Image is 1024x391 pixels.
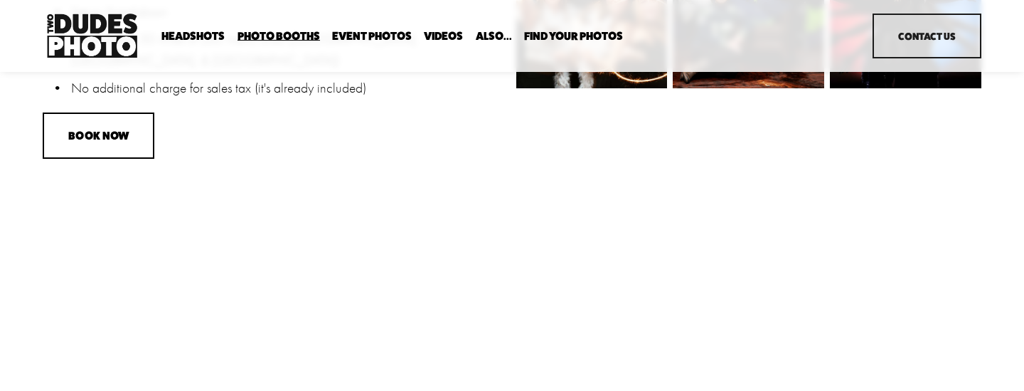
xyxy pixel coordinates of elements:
a: Videos [424,29,463,43]
button: BOOK NOW [43,113,154,159]
span: Also... [476,31,512,42]
a: folder dropdown [476,29,512,43]
img: Two Dudes Photo | Headshots, Portraits &amp; Photo Booths [43,10,141,61]
a: folder dropdown [238,29,320,43]
a: Event Photos [332,29,412,43]
span: Photo Booths [238,31,320,42]
span: Find Your Photos [524,31,623,42]
a: folder dropdown [161,29,225,43]
a: folder dropdown [524,29,623,43]
a: Contact Us [873,14,981,58]
span: Headshots [161,31,225,42]
p: No additional charge for sales tax (it's already included) [71,78,508,98]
